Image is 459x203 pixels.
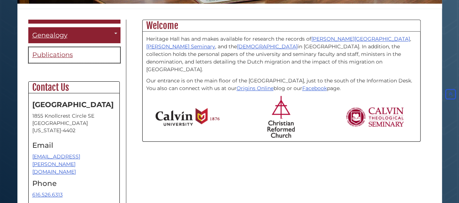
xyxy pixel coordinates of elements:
img: Christian Reformed Church [267,96,295,138]
a: Facebook [302,85,327,92]
p: Our entrance is on the main floor of the [GEOGRAPHIC_DATA], just to the south of the Information ... [146,77,417,92]
a: [PERSON_NAME][GEOGRAPHIC_DATA] [311,36,410,42]
a: Publications [28,47,120,63]
img: Calvin Theological Seminary [345,107,404,127]
span: Genealogy [32,31,67,39]
span: Publications [32,51,73,59]
strong: [GEOGRAPHIC_DATA] [32,100,114,109]
a: Back to Top [444,91,457,98]
a: Genealogy [28,27,120,44]
h2: Contact Us [29,82,119,93]
img: Calvin University [155,108,220,126]
h2: Welcome [143,20,420,32]
address: 1855 Knollcrest Circle SE [GEOGRAPHIC_DATA][US_STATE]-4402 [32,112,116,134]
p: Heritage Hall has and makes available for research the records of , , and the in [GEOGRAPHIC_DATA... [146,35,417,73]
a: [EMAIL_ADDRESS][PERSON_NAME][DOMAIN_NAME] [32,153,80,175]
a: [DEMOGRAPHIC_DATA] [237,43,298,50]
h4: Email [32,141,116,149]
h4: Phone [32,179,116,187]
a: [PERSON_NAME] Seminary [146,43,215,50]
a: 616.526.6313 [32,191,63,198]
a: Origins Online [237,85,274,92]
